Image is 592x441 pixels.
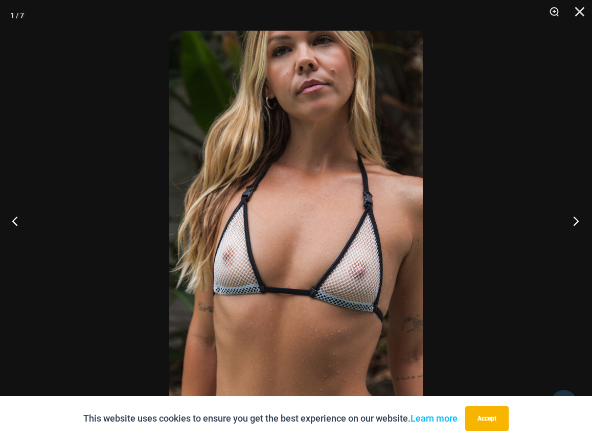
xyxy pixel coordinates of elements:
p: This website uses cookies to ensure you get the best experience on our website. [83,411,458,426]
a: Learn more [411,413,458,424]
button: Next [554,195,592,246]
img: Trade Winds IvoryInk 317 Top 01 [169,31,423,410]
button: Accept [465,406,509,431]
div: 1 / 7 [10,8,24,23]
